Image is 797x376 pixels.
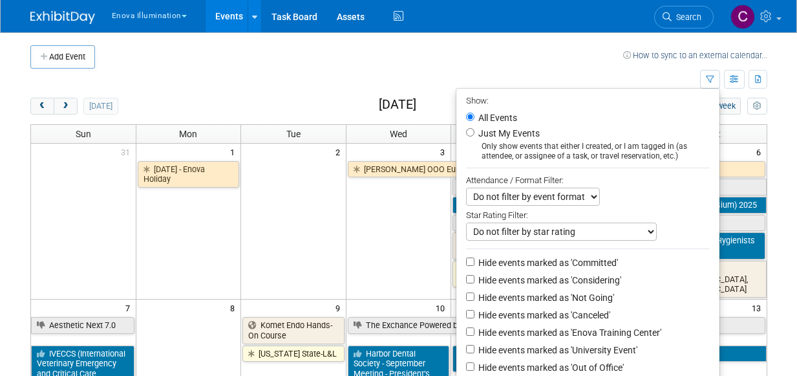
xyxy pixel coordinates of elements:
[466,92,710,108] div: Show:
[730,5,755,29] img: Coley McClendon
[30,11,95,24] img: ExhibitDay
[452,261,555,287] a: [GEOGRAPHIC_DATA][US_STATE]-Hyg. L&L
[334,300,346,316] span: 9
[379,98,416,112] h2: [DATE]
[672,12,701,22] span: Search
[476,344,637,357] label: Hide events marked as 'University Event'
[76,129,91,139] span: Sun
[476,127,540,140] label: Just My Events
[348,317,765,334] a: The Exchance Powered by Smile Source
[124,300,136,316] span: 7
[452,179,766,195] a: Aesthetic Next 7.0
[476,256,618,269] label: Hide events marked as 'Committed'
[466,142,710,161] div: Only show events that either I created, or I am tagged in (as attendee, or assignee of a task, or...
[390,129,407,139] span: Wed
[654,6,714,28] a: Search
[348,161,765,178] a: [PERSON_NAME] OOO Euro event
[242,346,345,362] a: [US_STATE] State-L&L
[229,300,240,316] span: 8
[452,197,766,214] a: IVECCS (International Veterinary Emergency and Critical Care Symposium) 2025
[476,361,624,374] label: Hide events marked as 'Out of Office'
[476,274,621,287] label: Hide events marked as 'Considering'
[439,144,451,160] span: 3
[452,215,765,232] a: Fontona Super Symposium
[466,206,710,223] div: Star Rating Filter:
[476,309,610,322] label: Hide events marked as 'Canceled'
[623,50,767,60] a: How to sync to an external calendar...
[179,129,197,139] span: Mon
[229,144,240,160] span: 1
[54,98,78,115] button: next
[83,98,118,115] button: [DATE]
[476,113,517,122] label: All Events
[476,291,614,304] label: Hide events marked as 'Not Going'
[755,144,767,160] span: 6
[286,129,301,139] span: Tue
[452,346,555,372] a: [PERSON_NAME] Endodontic Study Club
[30,45,95,69] button: Add Event
[753,102,761,111] i: Personalize Calendar
[750,300,767,316] span: 13
[334,144,346,160] span: 2
[711,98,741,115] button: week
[120,144,136,160] span: 31
[138,161,240,188] a: [DATE] - Enova Holiday
[31,317,134,334] a: Aesthetic Next 7.0
[434,300,451,316] span: 10
[242,317,345,344] a: Komet Endo Hands-On Course
[747,98,767,115] button: myCustomButton
[466,173,710,188] div: Attendance / Format Filter:
[476,326,661,339] label: Hide events marked as 'Enova Training Center'
[452,232,555,259] a: Creative Ventures - CE Event
[30,98,54,115] button: prev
